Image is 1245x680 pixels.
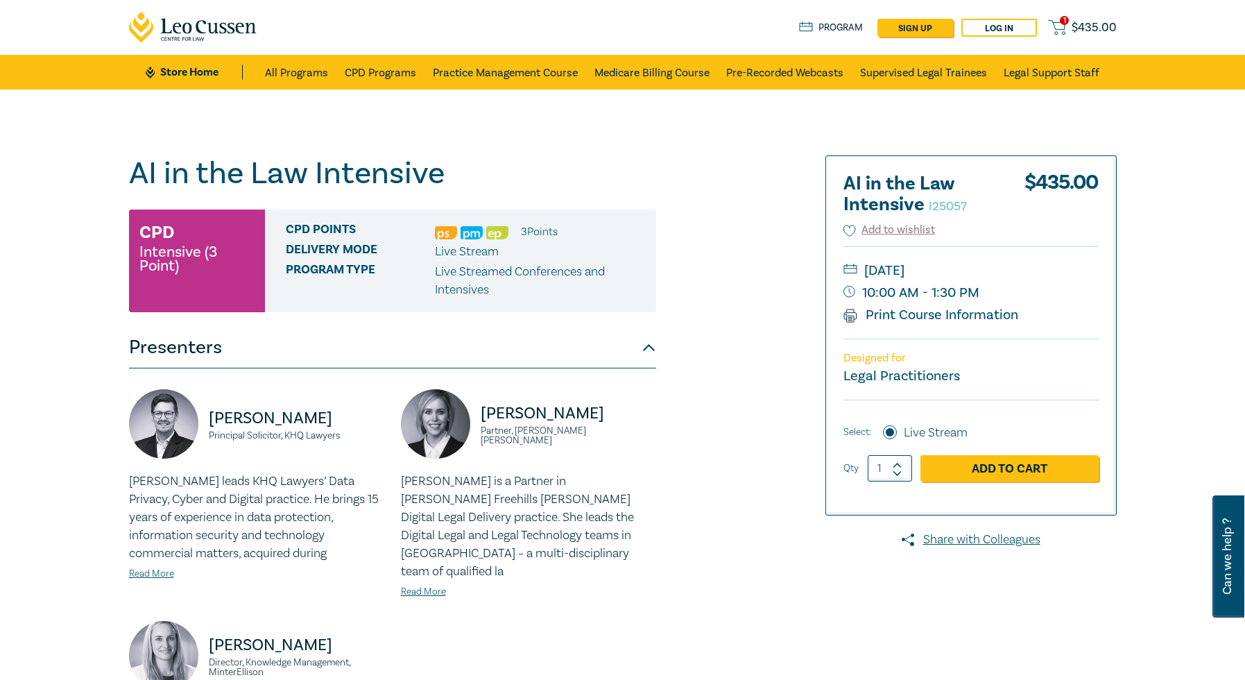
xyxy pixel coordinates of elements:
[209,431,384,441] small: Principal Solicitor, KHQ Lawyers
[843,352,1099,365] p: Designed for
[843,282,1099,304] small: 10:00 AM - 1:30 PM
[1060,16,1069,25] span: 1
[1072,20,1117,35] span: $ 435.00
[461,226,483,239] img: Practice Management & Business Skills
[265,55,328,90] a: All Programs
[920,455,1099,482] a: Add to Cart
[1221,504,1234,609] span: Can we help ?
[435,263,646,299] p: Live Streamed Conferences and Intensives
[129,155,656,192] h1: AI in the Law Intensive
[843,173,996,215] h2: AI in the Law Intensive
[843,367,960,385] small: Legal Practitioners
[860,55,987,90] a: Supervised Legal Trainees
[209,407,384,430] p: [PERSON_NAME]
[481,426,656,445] small: Partner, [PERSON_NAME] [PERSON_NAME]
[401,586,446,598] a: Read More
[868,455,912,482] input: 1
[904,424,968,442] label: Live Stream
[825,531,1117,549] a: Share with Colleagues
[843,461,859,476] label: Qty
[209,658,384,677] small: Director, Knowledge Management, MinterEllison
[129,389,198,459] img: https://s3.ap-southeast-2.amazonaws.com/leo-cussen-store-production-content/Contacts/Alex%20Ditte...
[129,568,174,580] a: Read More
[435,226,457,239] img: Professional Skills
[435,244,499,260] span: Live Stream
[286,243,435,261] span: Delivery Mode
[286,263,435,299] span: Program type
[433,55,578,90] a: Practice Management Course
[209,634,384,656] p: [PERSON_NAME]
[726,55,843,90] a: Pre-Recorded Webcasts
[129,473,384,563] p: [PERSON_NAME] leads KHQ Lawyers’ Data Privacy, Cyber and Digital practice. He brings 15 years of ...
[521,223,558,241] li: 3 Point s
[1004,55,1099,90] a: Legal Support Staff
[401,389,470,459] img: https://s3.ap-southeast-2.amazonaws.com/leo-cussen-store-production-content/Contacts/Emily%20Cogh...
[843,306,1019,324] a: Print Course Information
[129,327,656,368] button: Presenters
[843,222,936,238] button: Add to wishlist
[843,260,1099,282] small: [DATE]
[286,223,435,241] span: CPD Points
[843,425,871,440] span: Select:
[481,402,656,425] p: [PERSON_NAME]
[345,55,416,90] a: CPD Programs
[486,226,508,239] img: Ethics & Professional Responsibility
[139,220,174,245] h3: CPD
[799,20,864,35] a: Program
[1024,173,1099,222] div: $ 435.00
[594,55,710,90] a: Medicare Billing Course
[139,245,255,273] small: Intensive (3 Point)
[877,19,953,37] a: sign up
[146,65,242,80] a: Store Home
[961,19,1037,37] a: Log in
[401,473,656,581] p: [PERSON_NAME] is a Partner in [PERSON_NAME] Freehills [PERSON_NAME] Digital Legal Delivery practi...
[929,198,967,214] small: I25057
